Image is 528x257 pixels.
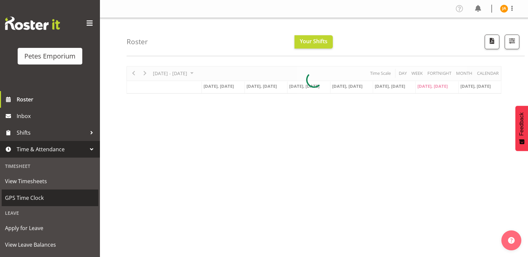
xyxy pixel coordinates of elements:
[294,35,333,49] button: Your Shifts
[5,176,95,186] span: View Timesheets
[5,240,95,250] span: View Leave Balances
[2,236,98,253] a: View Leave Balances
[2,173,98,190] a: View Timesheets
[300,38,327,45] span: Your Shifts
[505,35,519,49] button: Filter Shifts
[5,17,60,30] img: Rosterit website logo
[500,5,508,13] img: jeseryl-armstrong10788.jpg
[17,144,87,154] span: Time & Attendance
[485,35,499,49] button: Download a PDF of the roster according to the set date range.
[127,38,148,46] h4: Roster
[519,112,525,136] span: Feedback
[2,190,98,206] a: GPS Time Clock
[2,220,98,236] a: Apply for Leave
[24,51,76,61] div: Petes Emporium
[17,128,87,138] span: Shifts
[2,206,98,220] div: Leave
[17,111,97,121] span: Inbox
[5,193,95,203] span: GPS Time Clock
[2,159,98,173] div: Timesheet
[508,237,515,244] img: help-xxl-2.png
[5,223,95,233] span: Apply for Leave
[515,106,528,151] button: Feedback - Show survey
[17,94,97,104] span: Roster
